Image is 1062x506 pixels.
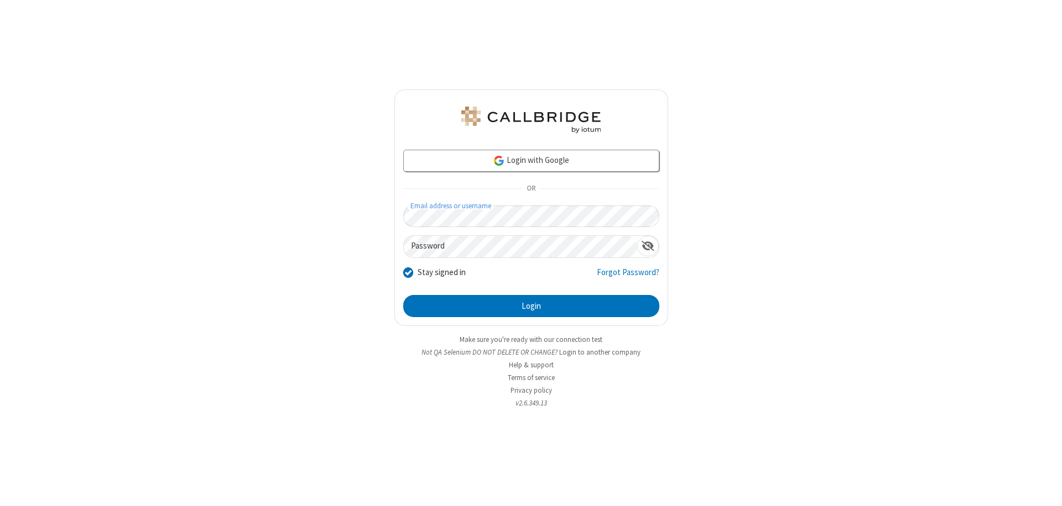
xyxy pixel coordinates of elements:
input: Password [404,236,637,257]
a: Login with Google [403,150,659,172]
li: v2.6.349.13 [394,398,668,408]
a: Terms of service [508,373,555,382]
input: Email address or username [403,205,659,227]
a: Help & support [509,360,554,370]
a: Make sure you're ready with our connection test [460,335,602,344]
button: Login [403,295,659,317]
button: Login to another company [559,347,641,357]
div: Show password [637,236,659,256]
a: Privacy policy [511,386,552,395]
li: Not QA Selenium DO NOT DELETE OR CHANGE? [394,347,668,357]
label: Stay signed in [418,266,466,279]
span: OR [522,181,540,197]
img: QA Selenium DO NOT DELETE OR CHANGE [459,107,603,133]
a: Forgot Password? [597,266,659,287]
img: google-icon.png [493,155,505,167]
